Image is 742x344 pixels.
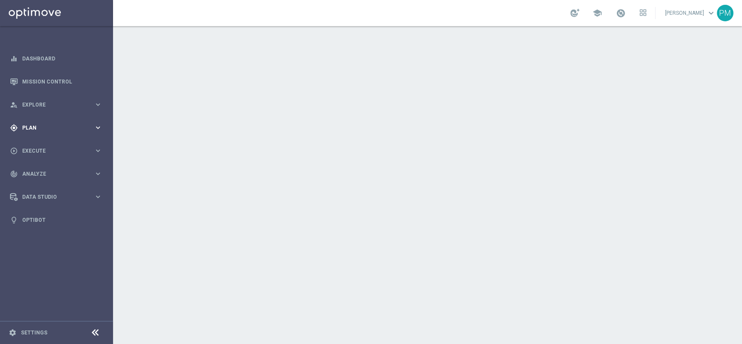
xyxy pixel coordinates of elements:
button: lightbulb Optibot [10,217,103,224]
div: PM [717,5,733,21]
span: Plan [22,125,94,130]
button: person_search Explore keyboard_arrow_right [10,101,103,108]
div: Optibot [10,208,102,231]
span: Execute [22,148,94,154]
i: track_changes [10,170,18,178]
button: equalizer Dashboard [10,55,103,62]
a: [PERSON_NAME]keyboard_arrow_down [664,7,717,20]
i: keyboard_arrow_right [94,170,102,178]
button: Mission Control [10,78,103,85]
div: Data Studio [10,193,94,201]
div: Dashboard [10,47,102,70]
i: play_circle_outline [10,147,18,155]
span: Explore [22,102,94,107]
div: Mission Control [10,70,102,93]
a: Mission Control [22,70,102,93]
div: Analyze [10,170,94,178]
i: settings [9,329,17,337]
i: keyboard_arrow_right [94,193,102,201]
button: track_changes Analyze keyboard_arrow_right [10,170,103,177]
a: Optibot [22,208,102,231]
span: Data Studio [22,194,94,200]
div: Execute [10,147,94,155]
i: keyboard_arrow_right [94,124,102,132]
button: Data Studio keyboard_arrow_right [10,194,103,200]
i: lightbulb [10,216,18,224]
i: keyboard_arrow_right [94,100,102,109]
a: Dashboard [22,47,102,70]
i: gps_fixed [10,124,18,132]
a: Settings [21,330,47,335]
i: person_search [10,101,18,109]
button: play_circle_outline Execute keyboard_arrow_right [10,147,103,154]
button: gps_fixed Plan keyboard_arrow_right [10,124,103,131]
div: Plan [10,124,94,132]
span: Analyze [22,171,94,177]
i: keyboard_arrow_right [94,147,102,155]
span: school [592,8,602,18]
i: equalizer [10,55,18,63]
div: Explore [10,101,94,109]
span: keyboard_arrow_down [706,8,716,18]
